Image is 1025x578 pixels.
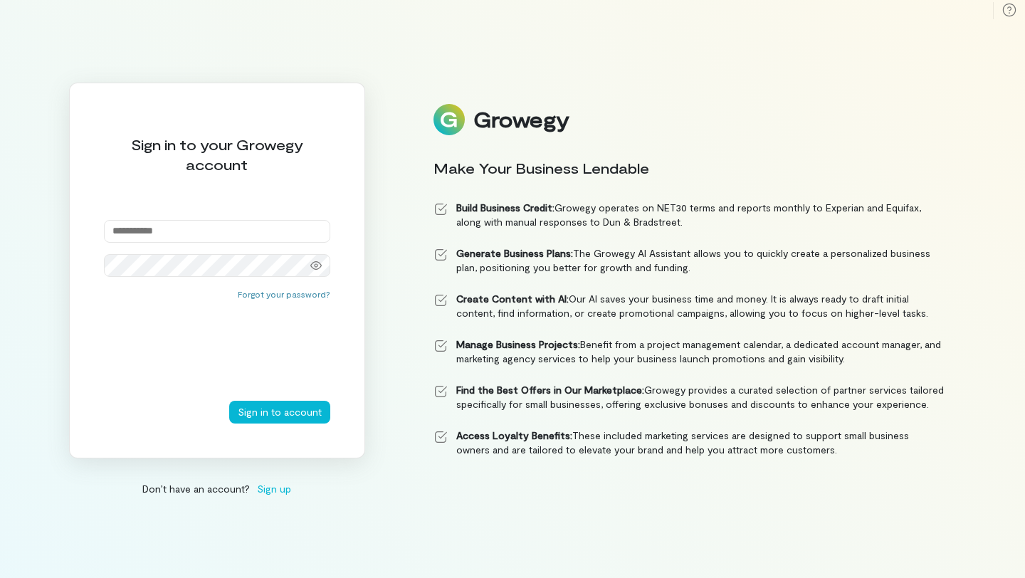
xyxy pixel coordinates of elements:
strong: Find the Best Offers in Our Marketplace: [456,384,644,396]
strong: Generate Business Plans: [456,247,573,259]
li: Our AI saves your business time and money. It is always ready to draft initial content, find info... [433,292,945,320]
strong: Access Loyalty Benefits: [456,429,572,441]
strong: Create Content with AI: [456,293,569,305]
button: Forgot your password? [238,288,330,300]
button: Sign in to account [229,401,330,424]
strong: Build Business Credit: [456,201,554,214]
div: Growegy [473,107,569,132]
li: Growegy operates on NET30 terms and reports monthly to Experian and Equifax, along with manual re... [433,201,945,229]
span: Sign up [257,481,291,496]
div: Make Your Business Lendable [433,158,945,178]
li: Growegy provides a curated selection of partner services tailored specifically for small business... [433,383,945,411]
img: Logo [433,104,465,135]
div: Don’t have an account? [69,481,365,496]
div: Sign in to your Growegy account [104,135,330,174]
strong: Manage Business Projects: [456,338,580,350]
li: Benefit from a project management calendar, a dedicated account manager, and marketing agency ser... [433,337,945,366]
li: The Growegy AI Assistant allows you to quickly create a personalized business plan, positioning y... [433,246,945,275]
li: These included marketing services are designed to support small business owners and are tailored ... [433,429,945,457]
